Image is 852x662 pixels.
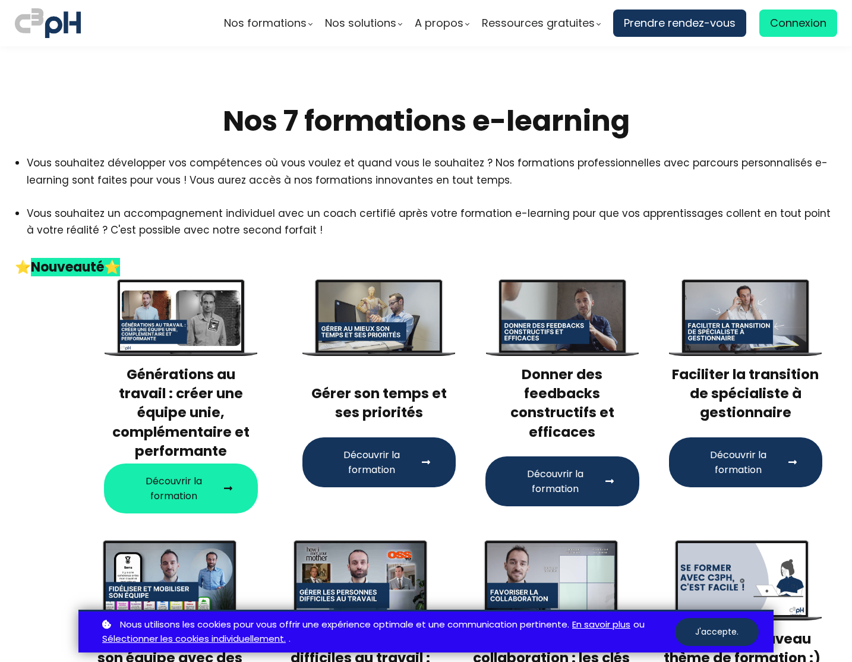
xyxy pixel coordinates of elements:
h3: Donner des feedbacks constructifs et efficaces [485,365,639,442]
span: A propos [415,14,463,32]
span: Prendre rendez-vous [624,14,736,32]
h3: Gérer son temps et ses priorités [302,365,456,423]
h2: Nos 7 formations e-learning [15,103,837,140]
h3: Faciliter la transition de spécialiste à gestionnaire [669,365,823,423]
p: ou . [99,617,675,647]
span: Connexion [770,14,826,32]
span: Nous utilisons les cookies pour vous offrir une expérience optimale et une communication pertinente. [120,617,569,632]
a: Connexion [759,10,837,37]
h3: Générations au travail : créer une équipe unie, complémentaire et performante [104,365,258,461]
li: Vous souhaitez un accompagnement individuel avec un coach certifié après votre formation e-learni... [27,205,837,255]
a: Sélectionner les cookies individuellement. [102,632,286,647]
span: Découvrir la formation [694,447,784,477]
a: Prendre rendez-vous [613,10,746,37]
span: ⭐ [15,258,31,276]
span: Nos solutions [325,14,396,32]
strong: Nouveauté⭐ [31,258,120,276]
button: Découvrir la formation [485,456,639,506]
span: Découvrir la formation [510,466,600,496]
button: J'accepte. [675,618,759,646]
button: Découvrir la formation [669,437,823,487]
span: Ressources gratuites [482,14,595,32]
span: Nos formations [224,14,307,32]
a: En savoir plus [572,617,630,632]
span: Découvrir la formation [129,474,219,503]
img: logo C3PH [15,6,81,40]
span: Découvrir la formation [327,447,417,477]
button: Découvrir la formation [302,437,456,487]
button: Découvrir la formation [104,464,258,513]
li: Vous souhaitez développer vos compétences où vous voulez et quand vous le souhaitez ? Nos formati... [27,155,837,188]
